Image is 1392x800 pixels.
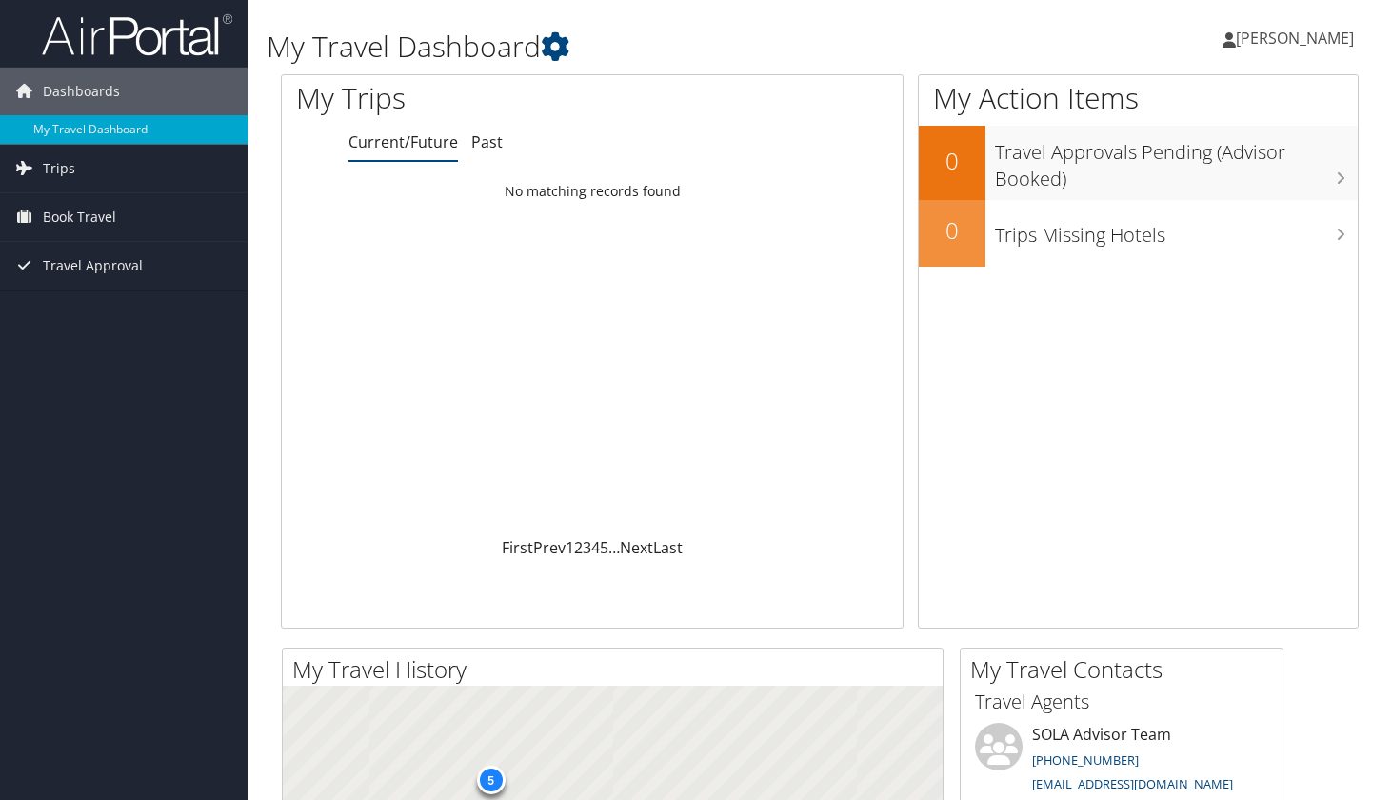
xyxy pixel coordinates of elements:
[43,68,120,115] span: Dashboards
[1223,10,1373,67] a: [PERSON_NAME]
[919,214,985,247] h2: 0
[502,537,533,558] a: First
[970,653,1283,686] h2: My Travel Contacts
[574,537,583,558] a: 2
[533,537,566,558] a: Prev
[975,689,1268,715] h3: Travel Agents
[348,131,458,152] a: Current/Future
[42,12,232,57] img: airportal-logo.png
[267,27,1004,67] h1: My Travel Dashboard
[292,653,943,686] h2: My Travel History
[591,537,600,558] a: 4
[282,174,903,209] td: No matching records found
[919,145,985,177] h2: 0
[43,145,75,192] span: Trips
[1032,775,1233,792] a: [EMAIL_ADDRESS][DOMAIN_NAME]
[471,131,503,152] a: Past
[583,537,591,558] a: 3
[600,537,608,558] a: 5
[995,212,1358,249] h3: Trips Missing Hotels
[43,242,143,290] span: Travel Approval
[296,78,629,118] h1: My Trips
[919,200,1358,267] a: 0Trips Missing Hotels
[476,766,505,794] div: 5
[566,537,574,558] a: 1
[653,537,683,558] a: Last
[1032,751,1139,769] a: [PHONE_NUMBER]
[995,130,1358,192] h3: Travel Approvals Pending (Advisor Booked)
[919,78,1358,118] h1: My Action Items
[620,537,653,558] a: Next
[43,193,116,241] span: Book Travel
[1236,28,1354,49] span: [PERSON_NAME]
[608,537,620,558] span: …
[919,126,1358,199] a: 0Travel Approvals Pending (Advisor Booked)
